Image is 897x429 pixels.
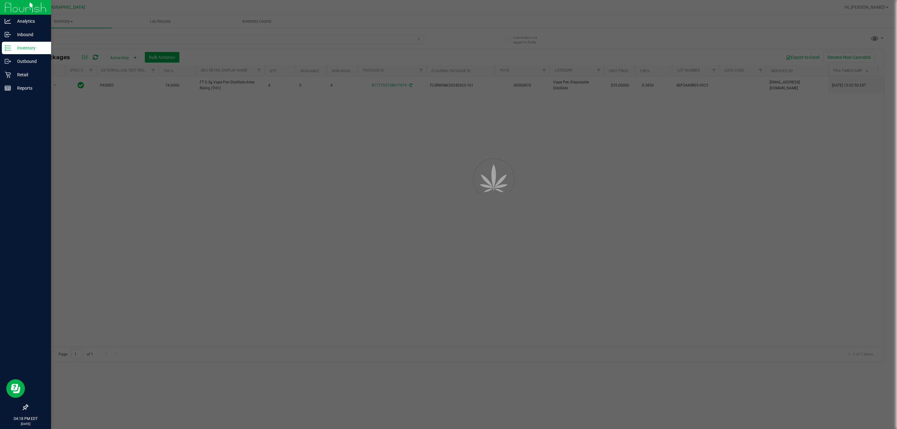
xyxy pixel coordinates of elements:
[5,85,11,91] inline-svg: Reports
[3,422,48,426] p: [DATE]
[11,44,48,52] p: Inventory
[11,71,48,78] p: Retail
[5,72,11,78] inline-svg: Retail
[11,17,48,25] p: Analytics
[5,58,11,64] inline-svg: Outbound
[6,379,25,398] iframe: Resource center
[5,31,11,38] inline-svg: Inbound
[11,31,48,38] p: Inbound
[11,84,48,92] p: Reports
[5,45,11,51] inline-svg: Inventory
[3,416,48,422] p: 04:18 PM EDT
[11,58,48,65] p: Outbound
[5,18,11,24] inline-svg: Analytics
